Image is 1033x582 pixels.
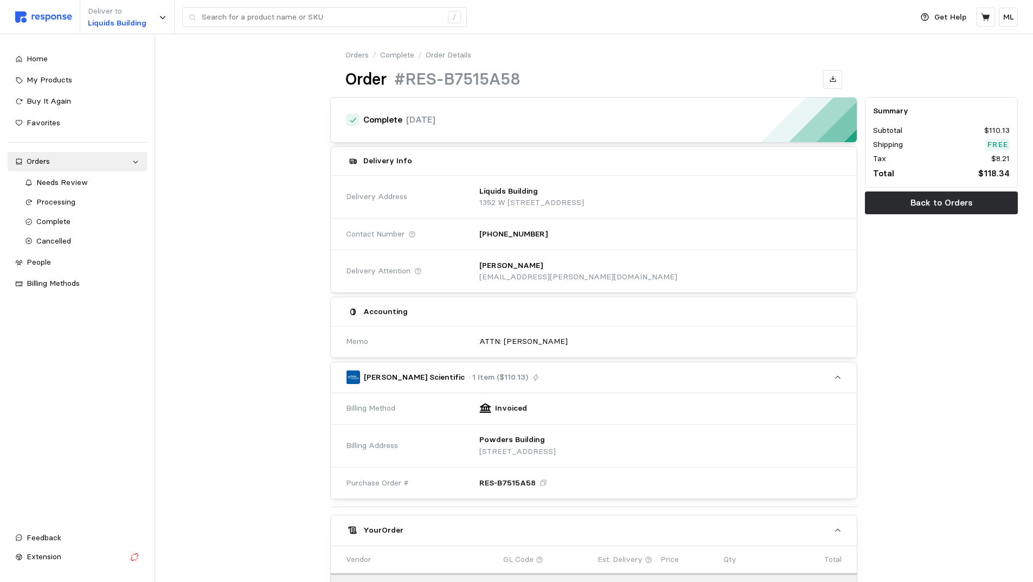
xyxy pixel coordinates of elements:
button: YourOrder [331,515,857,546]
a: Billing Methods [8,274,147,293]
a: Favorites [8,113,147,133]
span: People [27,257,51,267]
p: Price [660,554,679,566]
span: Extension [27,552,61,561]
span: Favorites [27,118,60,127]
a: Processing [17,193,147,212]
a: Needs Review [17,173,147,193]
button: [PERSON_NAME] Scientific· 1 Item ($110.13) [331,362,857,393]
p: Invoiced [495,402,527,414]
span: Home [27,54,48,63]
span: Purchase Order # [346,477,409,489]
h5: Delivery Info [363,155,412,167]
p: [PHONE_NUMBER] [479,228,548,240]
p: Free [987,139,1008,151]
p: · 1 Item ($110.13) [469,372,528,383]
span: Billing Method [346,402,395,414]
a: My Products [8,71,147,90]
button: Back to Orders [865,191,1018,214]
p: 1352 W [STREET_ADDRESS] [479,197,584,209]
button: Feedback [8,528,147,548]
p: / [418,49,422,61]
a: Orders [345,49,369,61]
p: ML [1003,11,1014,23]
a: Orders [8,152,147,171]
p: Liquids Building [479,186,538,197]
button: ML [999,8,1018,27]
span: Needs Review [36,177,88,187]
div: Orders [27,156,128,168]
p: $110.13 [984,125,1010,137]
span: Memo [346,336,368,348]
p: Back to Orders [910,196,973,209]
span: Contact Number [346,228,405,240]
a: Home [8,49,147,69]
span: Delivery Address [346,191,407,203]
p: Shipping [873,139,903,151]
span: Feedback [27,533,61,542]
img: svg%3e [15,11,72,23]
h1: #RES-B7515A58 [394,69,521,90]
span: Billing Methods [27,278,80,288]
p: Tax [873,153,886,165]
span: Processing [36,197,75,207]
p: Qty [723,554,736,566]
p: Order Details [426,49,471,61]
a: Buy It Again [8,92,147,111]
h1: Order [345,69,387,90]
p: GL Code [503,554,534,566]
div: [PERSON_NAME] Scientific· 1 Item ($110.13) [331,393,857,498]
p: Subtotal [873,125,902,137]
p: Total [873,167,894,180]
p: [DATE] [406,113,435,126]
span: Billing Address [346,440,398,452]
input: Search for a product name or SKU [202,8,442,27]
h5: Your Order [363,525,403,536]
p: RES-B7515A58 [479,477,536,489]
div: / [448,11,461,24]
a: People [8,253,147,272]
span: Complete [36,216,70,226]
p: Est. Delivery [598,554,643,566]
p: Deliver to [88,5,146,17]
p: [PERSON_NAME] Scientific [364,372,465,383]
p: / [373,49,376,61]
span: My Products [27,75,72,85]
p: Get Help [934,11,966,23]
button: Extension [8,547,147,567]
h5: Accounting [363,306,408,317]
p: Total [824,554,842,566]
a: Cancelled [17,232,147,251]
span: Delivery Attention [346,265,410,277]
p: [EMAIL_ADDRESS][PERSON_NAME][DOMAIN_NAME] [479,271,677,283]
p: [STREET_ADDRESS] [479,446,556,458]
p: $118.34 [978,167,1010,180]
a: Complete [380,49,414,61]
p: $8.21 [991,153,1010,165]
p: [PERSON_NAME] [479,260,543,272]
p: Vendor [346,554,371,566]
p: Powders Building [479,434,545,446]
span: Cancelled [36,236,71,246]
a: Complete [17,212,147,232]
button: Get Help [914,7,973,28]
h4: Complete [363,114,402,126]
span: Buy It Again [27,96,71,106]
p: Liquids Building [88,17,146,29]
h5: Summary [873,105,1010,117]
p: ATTN: [PERSON_NAME] [479,336,568,348]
